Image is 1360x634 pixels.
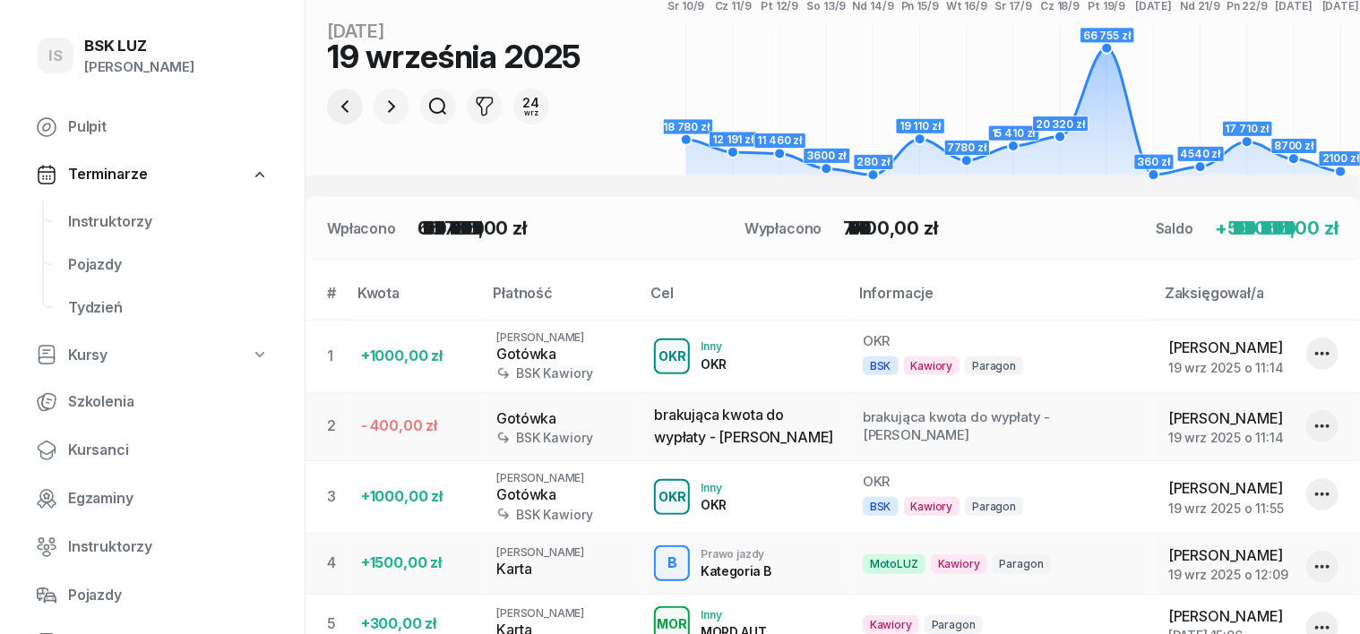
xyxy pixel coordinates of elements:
div: [PERSON_NAME] [84,56,194,79]
button: OKR [654,338,690,374]
span: Instruktorzy [68,210,269,234]
a: Kursanci [22,429,283,472]
span: 19 wrz 2025 o 11:55 [1168,501,1284,516]
div: BSK LUZ [84,39,194,54]
span: [PERSON_NAME] [496,330,584,344]
span: + [1215,218,1227,239]
span: Tydzień [68,296,269,320]
th: # [306,281,347,320]
span: BSK [863,497,899,516]
div: 19 września 2025 [327,40,581,73]
div: +1000,00 zł [361,345,468,368]
div: +1500,00 zł [361,552,468,575]
span: Terminarze [68,163,147,186]
span: Paragon [925,615,983,634]
div: brakująca kwota do wypłaty - [PERSON_NAME] [863,408,1140,444]
span: [PERSON_NAME] [496,471,584,484]
span: Paragon [965,497,1023,516]
div: [DATE] [327,22,581,40]
div: 3 [327,485,347,509]
span: [PERSON_NAME] [1168,338,1283,356]
div: 2 [327,415,347,438]
button: 24wrz [513,89,549,124]
div: OKR [863,332,1140,350]
a: Pojazdy [54,244,283,287]
span: 19 wrz 2025 o 11:14 [1168,360,1284,375]
span: [PERSON_NAME] [1168,546,1283,564]
th: Kwota [347,281,482,320]
div: Gotówka [496,407,625,431]
span: Kawiory [904,497,960,516]
a: Egzaminy [22,477,283,520]
span: Szkolenia [68,390,269,414]
span: BSK [863,356,899,375]
div: BSK Kawiory [496,430,625,445]
div: Kategoria B [701,563,771,578]
div: 4 [327,552,347,575]
a: Szkolenia [22,381,283,424]
a: Pulpit [22,106,283,149]
div: Karta [496,558,625,581]
div: - 400,00 zł [361,415,468,438]
span: Pojazdy [68,253,269,277]
span: Paragon [965,356,1023,375]
span: Kawiory [931,554,987,573]
span: Kawiory [904,356,960,375]
span: [PERSON_NAME] [496,545,584,559]
div: Wypłacono [745,218,822,239]
a: Tydzień [54,287,283,330]
div: OKR [651,345,693,367]
div: 24 [523,97,540,109]
span: [PERSON_NAME] [1168,409,1283,427]
span: Pulpit [68,116,269,139]
div: BSK Kawiory [496,365,625,381]
span: Kursy [68,344,108,367]
button: OKR [654,479,690,515]
div: 1 [327,345,347,368]
div: Saldo [1156,218,1193,239]
div: brakująca kwota do wypłaty - [PERSON_NAME] [654,404,834,450]
a: Instruktorzy [54,201,283,244]
span: Kawiory [863,615,919,634]
div: OKR [651,485,693,508]
th: Cel [640,281,848,320]
div: OKR [863,473,1140,491]
a: Terminarze [22,154,283,195]
div: wrz [523,109,540,116]
span: [PERSON_NAME] [1168,479,1283,497]
th: Informacje [848,281,1154,320]
span: Egzaminy [68,487,269,510]
a: Pojazdy [22,574,283,617]
div: Inny [701,340,727,352]
div: BSK Kawiory [496,507,625,522]
th: Płatność [482,281,640,320]
span: Instruktorzy [68,535,269,559]
div: Gotówka [496,484,625,507]
span: Kursanci [68,439,269,462]
a: Kursy [22,335,283,376]
div: Prawo jazdy [701,548,771,560]
div: OKR [701,497,727,512]
div: B [660,548,684,578]
div: Wpłacono [327,218,396,239]
span: IS [48,48,63,64]
span: 19 wrz 2025 o 12:09 [1168,567,1288,582]
span: 19 wrz 2025 o 11:14 [1168,430,1284,445]
div: Inny [701,609,770,621]
span: [PERSON_NAME] [496,606,584,620]
div: +1000,00 zł [361,485,468,509]
div: OKR [701,356,727,372]
span: Paragon [993,554,1051,573]
span: Pojazdy [68,584,269,607]
a: Instruktorzy [22,526,283,569]
button: B [654,545,690,581]
div: Inny [701,482,727,493]
th: Zaksięgował/a [1154,281,1360,320]
div: Gotówka [496,343,625,366]
span: MotoLUZ [863,554,925,573]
